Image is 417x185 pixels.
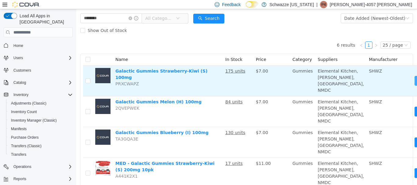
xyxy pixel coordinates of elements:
[6,116,75,125] button: Inventory Manager (Classic)
[214,118,239,149] td: Gummies
[241,152,288,176] span: Elemental Kitchen, [PERSON_NAME], [GEOGRAPHIC_DATA], NMDC
[320,1,327,8] div: Patrick-4057 Leyba
[11,79,28,86] button: Catalog
[9,151,73,158] span: Transfers
[39,72,63,77] span: PRXCWAPZ
[179,152,194,157] span: $11.00
[316,1,317,8] p: |
[179,90,192,95] span: $7.00
[11,135,39,140] span: Purchase Orders
[289,32,296,40] li: 1
[338,128,366,138] button: icon: swapMove
[39,165,61,169] span: A441K2X1
[11,163,73,170] span: Operations
[58,7,62,11] i: icon: info-circle
[11,54,25,62] button: Users
[6,125,75,133] button: Manifests
[292,152,306,157] span: SHWZ
[9,134,41,141] a: Purchase Orders
[9,100,49,107] a: Adjustments (Classic)
[39,48,52,53] span: Name
[328,34,332,38] i: icon: down
[11,144,42,148] span: Transfers (Classic)
[9,134,73,141] span: Purchase Orders
[179,121,192,126] span: $7.00
[149,121,169,126] u: 130 units
[39,121,132,126] a: Galactic Gummies Blueberry (I) 100mg
[338,67,366,76] button: icon: swapMove
[13,80,26,85] span: Catalog
[19,90,34,105] img: Galactic Gummies Melon (H) 100mg placeholder
[9,117,73,124] span: Inventory Manager (Classic)
[214,149,239,180] td: Gummies
[11,101,46,106] span: Adjustments (Classic)
[1,41,75,50] button: Home
[149,59,169,64] u: 175 units
[268,5,329,14] div: Date Added (Newest-Oldest)
[260,32,279,40] li: 6 results
[179,59,192,64] span: $7.00
[11,175,73,183] span: Reports
[11,42,26,49] a: Home
[270,1,314,8] p: Schwazze [US_STATE]
[19,120,34,136] img: Galactic Gummies Blueberry (I) 100mg placeholder
[17,13,73,25] span: Load All Apps in [GEOGRAPHIC_DATA]
[11,67,34,74] a: Customers
[283,34,287,38] i: icon: left
[9,125,29,133] a: Manifests
[149,48,166,53] span: In Stock
[1,54,75,62] button: Users
[13,176,26,181] span: Reports
[11,91,31,98] button: Inventory
[149,90,166,95] u: 84 units
[149,152,166,157] u: 17 units
[9,100,73,107] span: Adjustments (Classic)
[6,108,75,116] button: Inventory Count
[338,159,366,169] button: icon: swapMove
[214,87,239,118] td: Gummies
[329,7,333,12] i: icon: down
[13,55,23,60] span: Users
[13,43,23,48] span: Home
[306,33,327,39] div: 25 / page
[39,97,63,101] span: 2QVEPWEK
[216,48,236,53] span: Category
[9,19,53,24] span: Show Out of Stock
[11,175,29,183] button: Reports
[11,118,57,123] span: Inventory Manager (Classic)
[39,59,131,71] a: Galactic Gummies Strawberry-Kiwi (S) 100mg
[6,133,75,142] button: Purchase Orders
[1,66,75,75] button: Customers
[19,151,34,166] img: MED - Galactic Gummies Strawberry-Kiwi (S) 200mg 10pk hero shot
[39,152,138,163] a: MED - Galactic Gummies Strawberry-Kiwi (S) 200mg 10pk
[292,121,306,126] span: SHWZ
[241,59,288,84] span: Elemental Kitchen, [PERSON_NAME], [GEOGRAPHIC_DATA], NMDC
[9,151,29,158] a: Transfers
[1,91,75,99] button: Inventory
[292,48,321,53] span: Manufacturer
[289,33,296,39] a: 1
[1,162,75,171] button: Operations
[12,2,40,8] img: Cova
[1,175,75,183] button: Reports
[11,54,73,62] span: Users
[11,79,73,86] span: Catalog
[52,7,56,11] i: icon: close-circle
[321,1,326,8] span: P4
[9,117,59,124] a: Inventory Manager (Classic)
[69,6,97,12] span: All Categories
[246,1,259,8] input: Dark Mode
[9,125,73,133] span: Manifests
[9,142,73,150] span: Transfers (Classic)
[11,91,73,98] span: Inventory
[298,34,302,38] i: icon: right
[292,59,306,64] span: SHWZ
[13,92,28,97] span: Inventory
[6,150,75,159] button: Transfers
[179,48,190,53] span: Price
[338,98,366,107] button: icon: swapMove
[241,90,288,114] span: Elemental Kitchen, [PERSON_NAME], [GEOGRAPHIC_DATA], NMDC
[11,41,73,49] span: Home
[9,142,44,150] a: Transfers (Classic)
[241,121,288,145] span: Elemental Kitchen, [PERSON_NAME], [GEOGRAPHIC_DATA], NMDC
